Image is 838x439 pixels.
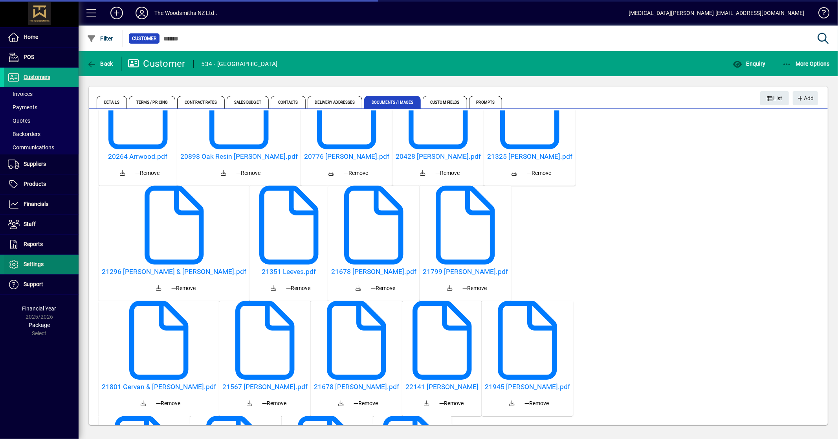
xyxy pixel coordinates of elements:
[332,394,351,413] a: Download
[760,91,789,105] button: List
[259,396,290,410] button: Remove
[4,275,79,294] a: Support
[132,35,156,42] span: Customer
[766,92,783,105] span: List
[8,131,40,137] span: Backorders
[128,57,185,70] div: Customer
[487,152,572,161] a: 21325 [PERSON_NAME].pdf
[264,279,283,298] a: Download
[439,399,464,408] span: Remove
[180,152,298,161] h5: 20898 Oak Resin [PERSON_NAME].pdf
[262,399,287,408] span: Remove
[423,96,467,108] span: Custom Fields
[4,215,79,234] a: Staff
[24,281,43,287] span: Support
[286,284,310,292] span: Remove
[85,57,115,71] button: Back
[24,201,48,207] span: Financials
[4,28,79,47] a: Home
[29,322,50,328] span: Package
[154,7,217,19] div: The Woodsmiths NZ Ltd .
[797,92,814,105] span: Add
[87,61,113,67] span: Back
[24,221,36,227] span: Staff
[414,164,433,183] a: Download
[527,169,552,177] span: Remove
[168,281,199,295] button: Remove
[322,164,341,183] a: Download
[780,57,832,71] button: More Options
[351,396,381,410] button: Remove
[134,394,153,413] a: Download
[8,91,33,97] span: Invoices
[233,166,264,180] button: Remove
[629,7,805,19] div: [MEDICAL_DATA][PERSON_NAME] [EMAIL_ADDRESS][DOMAIN_NAME]
[253,268,325,276] a: 21351 Leeves.pdf
[8,144,54,151] span: Communications
[227,96,269,108] span: Sales Budget
[102,383,216,391] a: 21801 Gervan & [PERSON_NAME].pdf
[524,166,555,180] button: Remove
[156,399,181,408] span: Remove
[469,96,502,108] span: Prompts
[24,74,50,80] span: Customers
[171,284,196,292] span: Remove
[522,396,552,410] button: Remove
[812,2,828,27] a: Knowledge Base
[733,61,765,67] span: Enquiry
[423,268,508,276] a: 21799 [PERSON_NAME].pdf
[4,48,79,67] a: POS
[24,161,46,167] span: Suppliers
[24,241,43,247] span: Reports
[97,96,127,108] span: Details
[485,383,570,391] a: 21945 [PERSON_NAME].pdf
[4,195,79,214] a: Financials
[135,169,160,177] span: Remove
[4,235,79,254] a: Reports
[8,118,30,124] span: Quotes
[240,394,259,413] a: Download
[396,152,481,161] a: 20428 [PERSON_NAME].pdf
[85,31,115,46] button: Filter
[8,104,37,110] span: Payments
[222,383,308,391] h5: 21567 [PERSON_NAME].pdf
[304,152,389,161] a: 20776 [PERSON_NAME].pdf
[129,6,154,20] button: Profile
[4,101,79,114] a: Payments
[417,394,436,413] a: Download
[271,96,306,108] span: Contacts
[22,305,57,312] span: Financial Year
[433,166,463,180] button: Remove
[436,169,460,177] span: Remove
[364,96,421,108] span: Documents / Images
[102,152,174,161] a: 20264 Arrwood.pdf
[102,268,246,276] a: 21296 [PERSON_NAME] & [PERSON_NAME].pdf
[344,169,369,177] span: Remove
[153,396,184,410] button: Remove
[371,284,396,292] span: Remove
[731,57,767,71] button: Enquiry
[4,114,79,127] a: Quotes
[24,54,34,60] span: POS
[4,127,79,141] a: Backorders
[237,169,261,177] span: Remove
[314,383,399,391] a: 21678 [PERSON_NAME].pdf
[24,261,44,267] span: Settings
[4,174,79,194] a: Products
[215,164,233,183] a: Download
[4,141,79,154] a: Communications
[782,61,830,67] span: More Options
[354,399,378,408] span: Remove
[405,383,479,391] a: 22141 [PERSON_NAME]
[793,91,818,105] button: Add
[129,96,176,108] span: Terms / Pricing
